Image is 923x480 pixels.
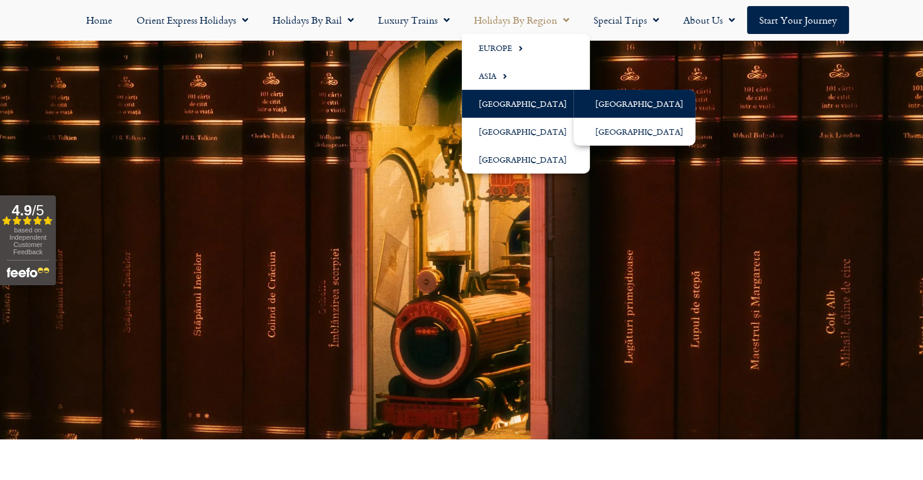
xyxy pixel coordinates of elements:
[747,6,849,34] a: Start your Journey
[573,90,695,146] ul: [GEOGRAPHIC_DATA]
[260,6,366,34] a: Holidays by Rail
[462,6,581,34] a: Holidays by Region
[581,6,671,34] a: Special Trips
[573,90,695,118] a: [GEOGRAPHIC_DATA]
[671,6,747,34] a: About Us
[124,6,260,34] a: Orient Express Holidays
[573,118,695,146] a: [GEOGRAPHIC_DATA]
[74,6,124,34] a: Home
[462,90,590,118] a: [GEOGRAPHIC_DATA]
[366,6,462,34] a: Luxury Trains
[462,118,590,146] a: [GEOGRAPHIC_DATA]
[462,62,590,90] a: Asia
[6,6,917,34] nav: Menu
[462,34,590,62] a: Europe
[462,146,590,174] a: [GEOGRAPHIC_DATA]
